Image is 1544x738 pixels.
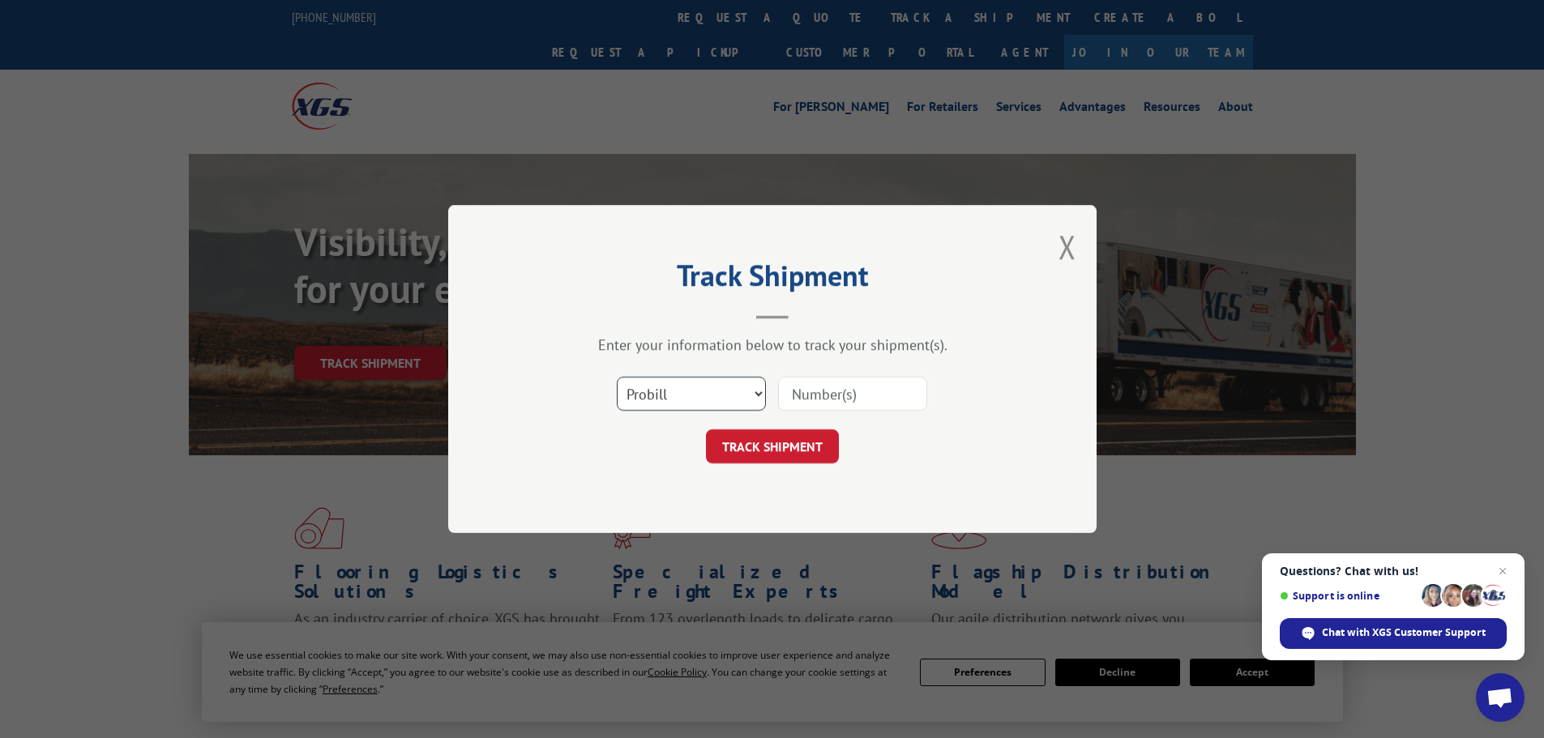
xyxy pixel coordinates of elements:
[706,429,839,463] button: TRACK SHIPMENT
[1322,625,1486,640] span: Chat with XGS Customer Support
[1476,673,1525,722] a: Open chat
[1280,618,1507,649] span: Chat with XGS Customer Support
[529,264,1016,295] h2: Track Shipment
[1059,225,1076,268] button: Close modal
[529,335,1016,354] div: Enter your information below to track your shipment(s).
[1280,590,1416,602] span: Support is online
[778,377,927,411] input: Number(s)
[1280,565,1507,578] span: Questions? Chat with us!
